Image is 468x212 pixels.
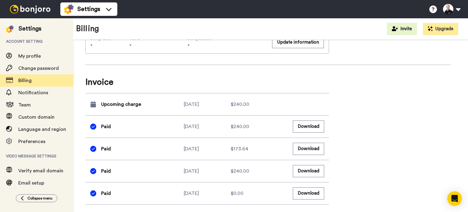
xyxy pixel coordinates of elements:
span: Paid [101,190,111,197]
span: - [90,42,92,47]
span: Verify email domain [18,168,63,173]
div: [DATE] [184,190,231,197]
img: settings-colored.svg [64,4,74,14]
span: Upcoming charge [101,101,141,108]
span: Notifications [18,90,48,95]
span: Paid [101,123,111,130]
button: Upgrade [423,23,458,35]
span: $240.00 [231,167,249,175]
span: $173.64 [231,145,248,153]
span: Language and region [18,127,66,132]
button: Invite [387,23,417,35]
span: Custom domain [18,115,55,120]
div: [DATE] [184,101,231,108]
div: [DATE] [184,145,231,153]
div: Open Intercom Messenger [447,191,462,206]
span: - [188,42,190,47]
h1: Billing [76,24,99,33]
button: Download [293,120,324,132]
div: $240.00 [231,101,278,108]
div: [DATE] [184,123,231,130]
button: Download [293,143,324,155]
span: Billing [18,78,32,83]
span: Invoice [85,76,329,88]
span: $240.00 [231,123,249,130]
img: bj-logo-header-white.svg [7,5,53,13]
span: Paid [101,145,111,153]
img: settings-colored.svg [6,25,14,33]
span: Settings [77,5,100,13]
span: Paid [101,167,111,175]
span: $0.00 [231,190,243,197]
button: Collapse menu [16,194,57,202]
button: Update information [272,36,324,48]
button: Download [293,165,324,177]
span: Email setup [18,181,44,185]
div: [DATE] [184,167,231,175]
span: Collapse menu [27,196,52,201]
span: Preferences [18,139,45,144]
span: Change password [18,66,59,71]
button: Download [293,187,324,199]
span: - [129,42,131,47]
div: Settings [19,24,41,33]
span: My profile [18,54,41,59]
span: Team [18,102,31,107]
